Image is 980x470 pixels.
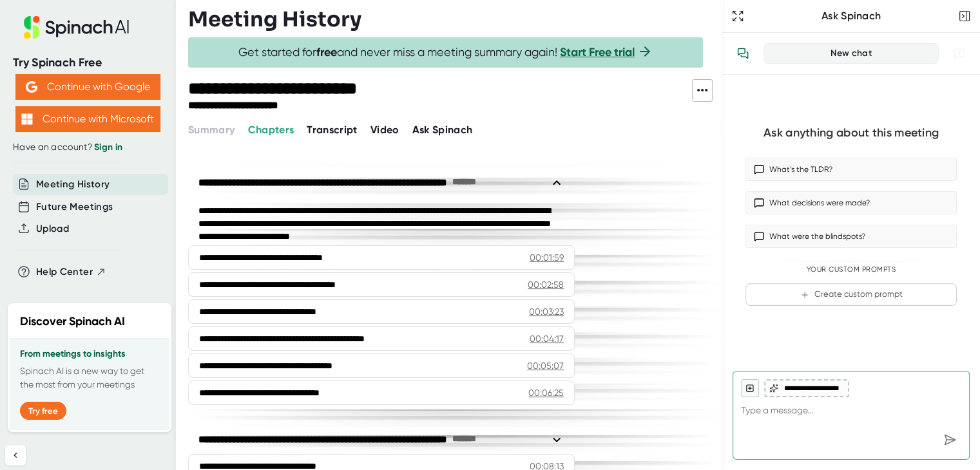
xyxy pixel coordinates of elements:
[316,45,337,59] b: free
[956,7,974,25] button: Close conversation sidebar
[15,74,160,100] button: Continue with Google
[20,313,125,330] h2: Discover Spinach AI
[938,428,961,451] div: Send message
[764,126,939,140] div: Ask anything about this meeting
[36,265,106,279] button: Help Center
[370,122,399,138] button: Video
[528,278,564,291] div: 00:02:58
[412,124,473,136] span: Ask Spinach
[772,48,930,59] div: New chat
[528,386,564,399] div: 00:06:25
[13,55,162,70] div: Try Spinach Free
[307,122,358,138] button: Transcript
[20,364,159,391] p: Spinach AI is a new way to get the most from your meetings
[13,142,162,153] div: Have an account?
[745,265,957,274] div: Your Custom Prompts
[94,142,122,153] a: Sign in
[745,283,957,306] button: Create custom prompt
[247,124,294,136] span: Chapters
[529,305,564,318] div: 00:03:23
[15,106,160,132] button: Continue with Microsoft
[307,124,358,136] span: Transcript
[188,7,361,32] h3: Meeting History
[370,124,399,136] span: Video
[745,158,957,181] button: What’s the TLDR?
[730,41,756,66] button: View conversation history
[36,177,110,192] button: Meeting History
[530,251,564,264] div: 00:01:59
[412,122,473,138] button: Ask Spinach
[729,7,747,25] button: Expand to Ask Spinach page
[188,122,235,138] button: Summary
[747,10,956,23] div: Ask Spinach
[5,445,26,465] button: Collapse sidebar
[247,122,294,138] button: Chapters
[560,45,635,59] a: Start Free trial
[527,359,564,372] div: 00:05:07
[20,349,159,359] h3: From meetings to insights
[530,332,564,345] div: 00:04:17
[36,200,113,214] button: Future Meetings
[238,45,653,60] span: Get started for and never miss a meeting summary again!
[36,265,93,279] span: Help Center
[20,402,66,420] button: Try free
[188,124,235,136] span: Summary
[745,191,957,214] button: What decisions were made?
[36,221,69,236] button: Upload
[26,81,37,93] img: Aehbyd4JwY73AAAAAElFTkSuQmCC
[745,225,957,248] button: What were the blindspots?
